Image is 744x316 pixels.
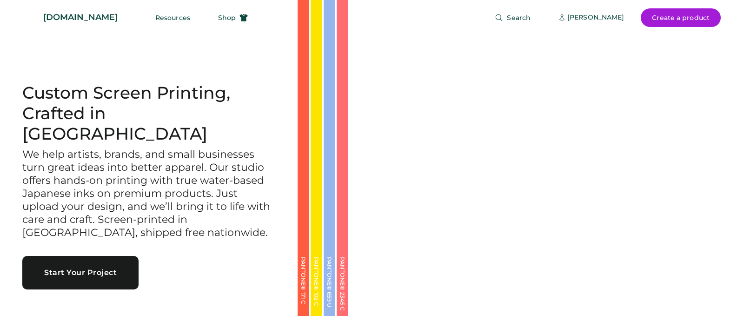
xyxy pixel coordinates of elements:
span: Shop [218,14,236,21]
button: Start Your Project [22,256,139,289]
span: Search [507,14,531,21]
div: [DOMAIN_NAME] [43,12,118,23]
h1: Custom Screen Printing, Crafted in [GEOGRAPHIC_DATA] [22,83,275,144]
h3: We help artists, brands, and small businesses turn great ideas into better apparel. Our studio of... [22,148,273,239]
button: Resources [144,8,201,27]
img: Rendered Logo - Screens [23,9,40,26]
div: [PERSON_NAME] [567,13,624,22]
button: Shop [207,8,259,27]
button: Create a product [641,8,721,27]
button: Search [484,8,542,27]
